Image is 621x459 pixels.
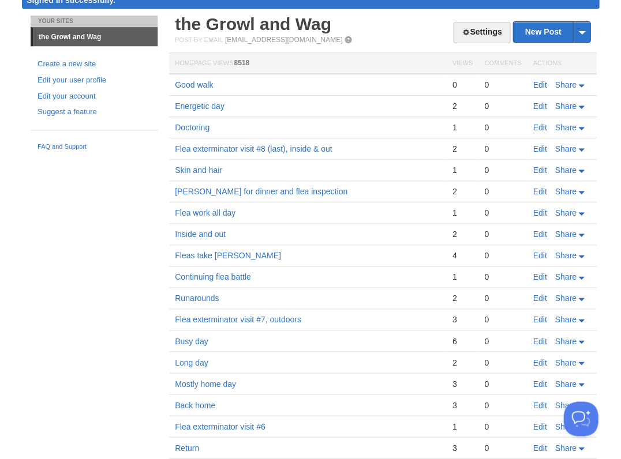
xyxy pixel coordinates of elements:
a: Inside and out [175,229,226,239]
a: Back home [175,400,215,409]
span: Share [555,187,576,196]
a: Energetic day [175,101,225,111]
span: Share [555,379,576,388]
div: 2 [452,186,472,197]
div: 0 [484,101,521,111]
div: 0 [484,442,521,453]
div: 0 [484,208,521,218]
span: 8518 [234,59,249,67]
span: Share [555,208,576,217]
span: Share [555,80,576,89]
a: New Post [513,22,590,42]
span: Share [555,358,576,367]
span: Share [555,229,576,239]
div: 3 [452,400,472,410]
a: the Growl and Wag [33,28,158,46]
a: Edit [533,251,547,260]
span: Post by Email [175,36,223,43]
div: 0 [484,293,521,303]
div: 1 [452,272,472,282]
div: 2 [452,293,472,303]
a: Edit [533,101,547,111]
a: Create a new site [38,58,151,70]
a: Edit [533,144,547,153]
a: [EMAIL_ADDRESS][DOMAIN_NAME] [225,36,342,44]
a: Return [175,443,199,452]
a: Edit [533,80,547,89]
a: Flea exterminator visit #8 (last), inside & out [175,144,332,153]
div: 0 [484,336,521,346]
th: Actions [527,53,596,74]
span: Share [555,123,576,132]
li: Your Sites [31,16,158,27]
a: Edit [533,187,547,196]
a: Edit [533,422,547,431]
a: Edit [533,208,547,217]
div: 0 [484,357,521,367]
a: Edit [533,400,547,409]
div: 0 [484,314,521,325]
a: Edit your account [38,91,151,103]
a: Flea exterminator visit #6 [175,422,265,431]
a: Edit [533,294,547,303]
div: 0 [484,144,521,154]
a: Edit [533,443,547,452]
th: Views [446,53,478,74]
th: Homepage Views [169,53,446,74]
a: Runarounds [175,294,219,303]
span: Share [555,443,576,452]
a: Good walk [175,80,213,89]
a: FAQ and Support [38,142,151,152]
a: Edit [533,123,547,132]
div: 0 [484,272,521,282]
div: 4 [452,250,472,261]
div: 1 [452,122,472,133]
div: 2 [452,229,472,239]
span: Share [555,294,576,303]
a: Fleas take [PERSON_NAME] [175,251,281,260]
span: Share [555,272,576,281]
a: Edit [533,358,547,367]
div: 0 [484,80,521,90]
div: 1 [452,421,472,431]
div: 1 [452,208,472,218]
div: 6 [452,336,472,346]
div: 0 [484,122,521,133]
a: Settings [453,22,510,43]
div: 3 [452,442,472,453]
a: Edit [533,315,547,324]
a: Suggest a feature [38,106,151,118]
iframe: Help Scout Beacon - Open [563,401,598,436]
span: Share [555,422,576,431]
span: Share [555,144,576,153]
a: Long day [175,358,208,367]
a: Edit [533,336,547,345]
div: 0 [484,250,521,261]
div: 0 [484,165,521,175]
a: Edit [533,379,547,388]
a: Doctoring [175,123,210,132]
div: 0 [484,229,521,239]
a: Continuing flea battle [175,272,251,281]
div: 0 [452,80,472,90]
div: 2 [452,101,472,111]
span: Share [555,165,576,175]
a: Skin and hair [175,165,222,175]
div: 0 [484,421,521,431]
a: Busy day [175,336,208,345]
span: Share [555,315,576,324]
div: 2 [452,144,472,154]
a: Flea work all day [175,208,235,217]
a: Edit your user profile [38,74,151,86]
span: Share [555,400,576,409]
a: Edit [533,165,547,175]
th: Comments [478,53,527,74]
a: Flea exterminator visit #7, outdoors [175,315,301,324]
div: 3 [452,378,472,389]
span: Share [555,101,576,111]
div: 3 [452,314,472,325]
span: Share [555,336,576,345]
div: 0 [484,378,521,389]
div: 0 [484,400,521,410]
span: Share [555,251,576,260]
